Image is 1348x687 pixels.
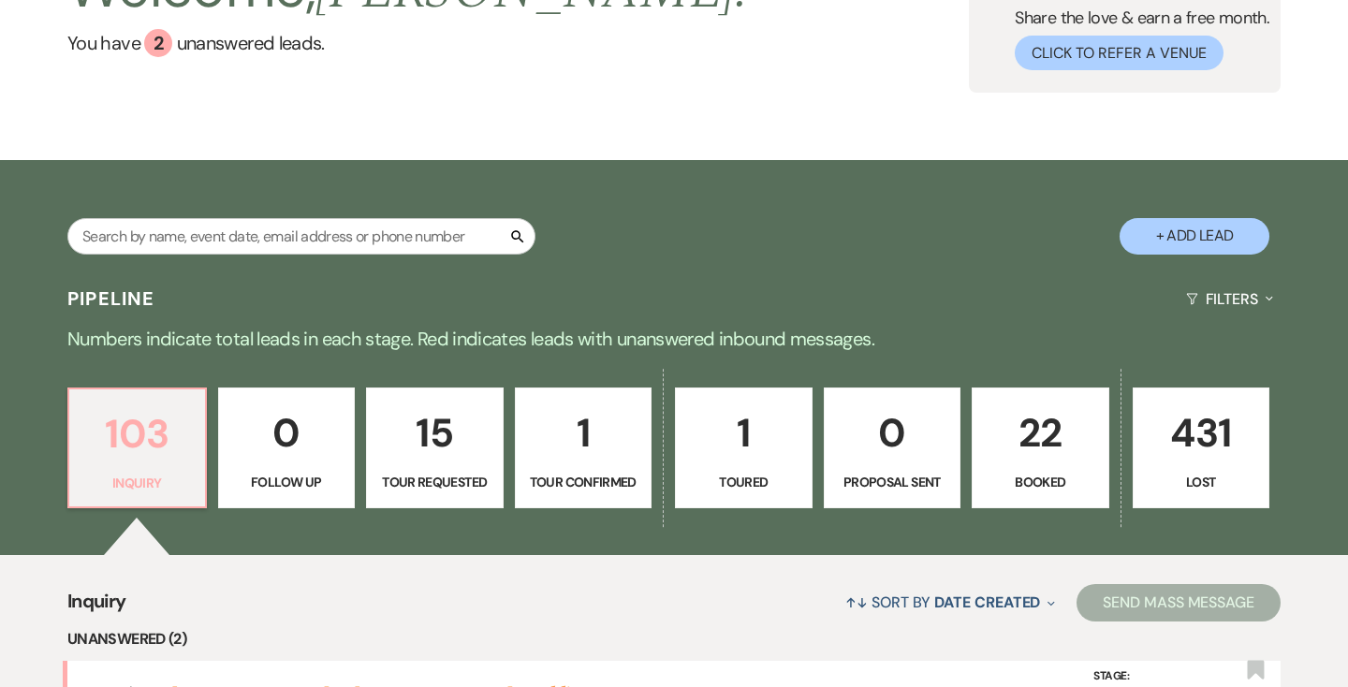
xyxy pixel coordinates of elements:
[1120,218,1269,255] button: + Add Lead
[824,387,961,509] a: 0Proposal Sent
[67,285,155,312] h3: Pipeline
[838,577,1062,627] button: Sort By Date Created
[675,387,813,509] a: 1Toured
[67,587,126,627] span: Inquiry
[515,387,652,509] a: 1Tour Confirmed
[687,472,800,492] p: Toured
[230,402,344,464] p: 0
[81,473,194,493] p: Inquiry
[218,387,356,509] a: 0Follow Up
[687,402,800,464] p: 1
[144,29,172,57] div: 2
[972,387,1109,509] a: 22Booked
[845,592,868,612] span: ↑↓
[984,472,1097,492] p: Booked
[67,627,1281,651] li: Unanswered (2)
[67,387,207,509] a: 103Inquiry
[1015,36,1223,70] button: Click to Refer a Venue
[67,29,748,57] a: You have 2 unanswered leads.
[1093,666,1234,687] label: Stage:
[1133,387,1270,509] a: 431Lost
[984,402,1097,464] p: 22
[378,402,491,464] p: 15
[378,472,491,492] p: Tour Requested
[836,402,949,464] p: 0
[934,592,1040,612] span: Date Created
[230,472,344,492] p: Follow Up
[81,402,194,465] p: 103
[366,387,504,509] a: 15Tour Requested
[527,472,640,492] p: Tour Confirmed
[1145,402,1258,464] p: 431
[1179,274,1281,324] button: Filters
[836,472,949,492] p: Proposal Sent
[527,402,640,464] p: 1
[1145,472,1258,492] p: Lost
[1077,584,1281,621] button: Send Mass Message
[67,218,535,255] input: Search by name, event date, email address or phone number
